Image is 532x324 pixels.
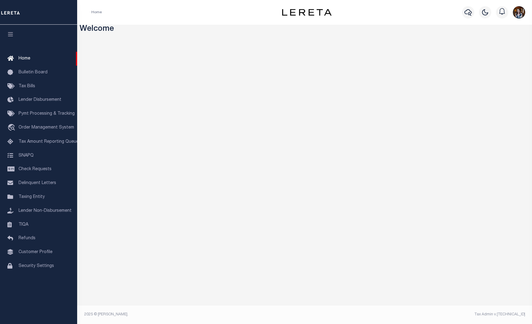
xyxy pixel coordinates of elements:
span: Bulletin Board [19,70,48,75]
span: TIQA [19,222,28,227]
span: Tax Bills [19,84,35,88]
div: Tax Admin v.[TECHNICAL_ID] [309,312,525,317]
span: Refunds [19,236,35,240]
span: Check Requests [19,167,52,171]
span: Delinquent Letters [19,181,56,185]
i: travel_explore [7,124,17,132]
span: Pymt Processing & Tracking [19,112,75,116]
span: Order Management System [19,125,74,130]
span: Lender Disbursement [19,98,61,102]
span: Home [19,56,30,61]
span: SNAPQ [19,153,34,158]
span: Lender Non-Disbursement [19,209,72,213]
span: Tax Amount Reporting Queue [19,140,79,144]
span: Taxing Entity [19,195,45,199]
h3: Welcome [80,25,530,34]
div: 2025 © [PERSON_NAME]. [80,312,305,317]
li: Home [91,10,102,15]
span: Security Settings [19,264,54,268]
span: Customer Profile [19,250,52,254]
img: logo-dark.svg [282,9,331,16]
